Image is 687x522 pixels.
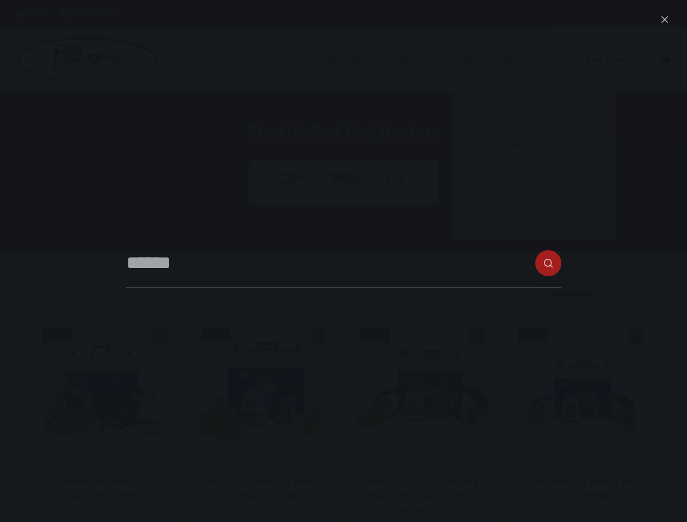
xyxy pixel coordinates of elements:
span: SALE [201,327,231,343]
a: Information [453,27,533,92]
a: Bed Bug Heat Treatment Pre-Project Checklist [453,135,616,156]
h1: Electric Bed Bug Heaters [140,120,548,144]
button: Quick view toggle [151,327,169,345]
img: Prevsol/Bed Bug Heat Doctor [16,36,159,84]
a: Industries [315,27,388,92]
a: Heater for Bed Bug Treatment - BBHD8 [34,319,177,462]
a: Bed Bug Heater Comparison [453,156,616,176]
a: Blog [453,177,616,197]
button: Quick view toggle [468,327,486,345]
div: Rated 4.67 out of 5 [76,508,134,516]
span: SALE [518,327,548,343]
a: Electric Bed Bug Heaters [222,509,307,517]
p: Showing all 10 results [34,289,112,299]
a: Best Bed Bug Heater for Hotels - BBHD12 [510,319,653,462]
a: Lease Information [453,114,616,134]
button: Quick view toggle [310,327,327,345]
a: BBHD12-265/277 Bed Bug Heater for treatments in hotels and motels [367,476,479,514]
button: Quick view toggle [627,327,645,345]
a: Our Reviews [578,27,647,92]
a: Instructional Videos [453,92,616,113]
a: Best Bed Bug Heater for Hotels – BBHD12 [529,476,634,501]
a: About Us [388,27,453,92]
a: BBHD Pro7 Bed Bug Heater for Heat Treatment [193,319,336,462]
a: BBHD Pro7 Bed Bug Heater for Heat Treatment [205,476,323,501]
a: Heater for Bed Bug Treatment – BBHD8 [62,476,149,501]
span: SALE [42,327,72,343]
div: Rated 5.00 out of 5 [552,508,610,516]
a: FAQ’s [453,198,616,219]
nav: Primary [315,27,647,92]
span: SALE [360,327,390,343]
a: BBHD12-265/277 Bed Bug Heater for treatments in hotels and motels [352,319,494,462]
button: Open LiveChat chat widget [9,4,41,37]
select: Shop order [543,284,653,306]
a: Policies [453,219,616,240]
a: Shop [533,27,578,92]
button: Search [663,10,671,18]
